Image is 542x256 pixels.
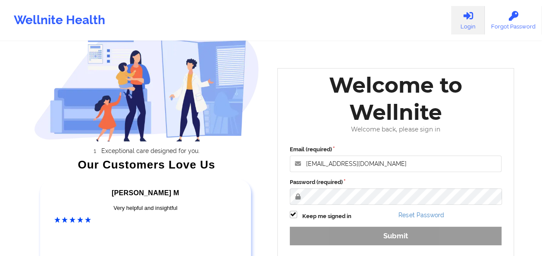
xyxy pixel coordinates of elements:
div: Our Customers Love Us [34,160,259,169]
input: Email address [290,156,502,172]
label: Keep me signed in [302,212,351,221]
div: Welcome back, please sign in [284,126,508,133]
span: [PERSON_NAME] M [112,189,179,197]
div: Welcome to Wellnite [284,72,508,126]
label: Password (required) [290,178,502,187]
a: Login [451,6,485,34]
li: Exceptional care designed for you. [42,147,259,154]
label: Email (required) [290,145,502,154]
div: Very helpful and insightful [54,204,237,212]
a: Forgot Password [485,6,542,34]
a: Reset Password [398,212,444,219]
img: wellnite-auth-hero_200.c722682e.png [34,19,259,141]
